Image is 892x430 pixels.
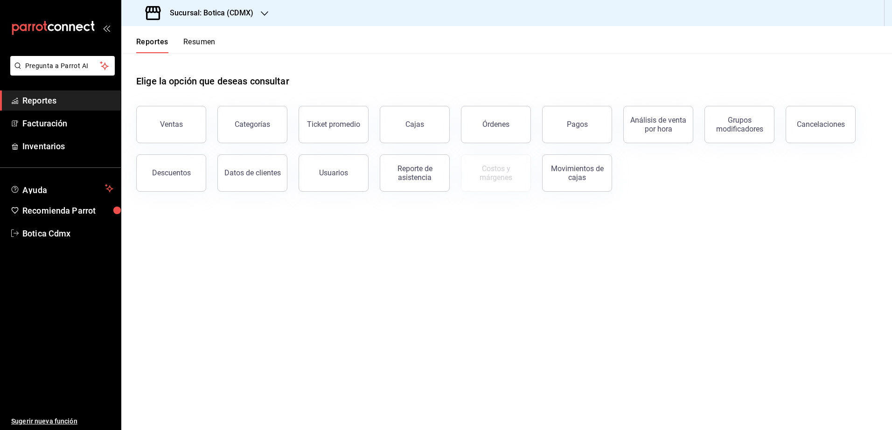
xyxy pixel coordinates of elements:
[548,164,606,182] div: Movimientos de cajas
[22,227,113,240] span: Botica Cdmx
[307,120,360,129] div: Ticket promedio
[380,154,450,192] button: Reporte de asistencia
[467,164,525,182] div: Costos y márgenes
[224,168,281,177] div: Datos de clientes
[380,106,450,143] button: Cajas
[136,106,206,143] button: Ventas
[152,168,191,177] div: Descuentos
[482,120,509,129] div: Órdenes
[136,74,289,88] h1: Elige la opción que deseas consultar
[542,154,612,192] button: Movimientos de cajas
[217,154,287,192] button: Datos de clientes
[629,116,687,133] div: Análisis de venta por hora
[567,120,588,129] div: Pagos
[235,120,270,129] div: Categorías
[786,106,856,143] button: Cancelaciones
[7,68,115,77] a: Pregunta a Parrot AI
[22,140,113,153] span: Inventarios
[25,61,100,71] span: Pregunta a Parrot AI
[623,106,693,143] button: Análisis de venta por hora
[797,120,845,129] div: Cancelaciones
[711,116,768,133] div: Grupos modificadores
[22,183,101,194] span: Ayuda
[405,120,424,129] div: Cajas
[461,154,531,192] button: Contrata inventarios para ver este reporte
[22,204,113,217] span: Recomienda Parrot
[217,106,287,143] button: Categorías
[136,37,216,53] div: navigation tabs
[299,154,369,192] button: Usuarios
[160,120,183,129] div: Ventas
[11,416,113,426] span: Sugerir nueva función
[461,106,531,143] button: Órdenes
[103,24,110,32] button: open_drawer_menu
[704,106,774,143] button: Grupos modificadores
[542,106,612,143] button: Pagos
[136,37,168,53] button: Reportes
[319,168,348,177] div: Usuarios
[183,37,216,53] button: Resumen
[22,94,113,107] span: Reportes
[10,56,115,76] button: Pregunta a Parrot AI
[299,106,369,143] button: Ticket promedio
[22,117,113,130] span: Facturación
[386,164,444,182] div: Reporte de asistencia
[136,154,206,192] button: Descuentos
[162,7,253,19] h3: Sucursal: Botica (CDMX)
